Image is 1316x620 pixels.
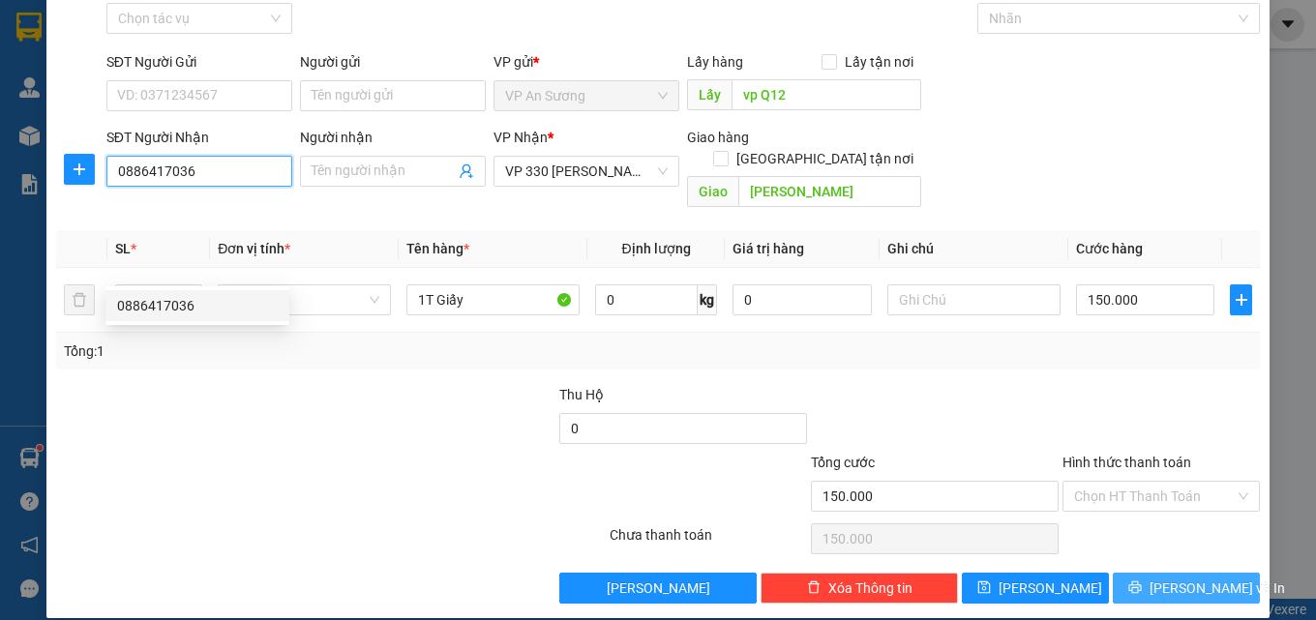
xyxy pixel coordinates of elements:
span: Thu hộ: [6,133,67,155]
div: SĐT Người Gửi [106,51,292,73]
span: Lấy: [8,70,37,88]
span: Xóa Thông tin [828,577,912,599]
span: Giao [687,176,738,207]
span: 0368040250 [109,35,216,56]
p: Nhận: [109,11,283,32]
span: VP An Sương [505,81,668,110]
span: kg [698,284,717,315]
div: Chưa thanh toán [608,524,809,558]
span: 0 [39,109,49,131]
span: [PERSON_NAME] [999,577,1102,599]
div: Tổng: 1 [64,340,510,362]
div: Người nhận [300,127,486,148]
span: Định lượng [622,241,691,256]
span: VP An Sương [8,24,90,67]
span: CR: [6,109,34,131]
span: Tổng cước [811,455,875,470]
input: Dọc đường [738,176,921,207]
span: Thu Hộ [559,387,604,402]
button: printer[PERSON_NAME] và In [1113,573,1260,604]
span: printer [1128,580,1142,596]
span: plus [65,162,94,177]
button: delete [64,284,95,315]
div: 0886417036 [117,295,278,316]
span: user-add [459,163,474,179]
input: VD: Bàn, Ghế [406,284,580,315]
span: Đơn vị tính [218,241,290,256]
p: Gửi: [8,24,106,67]
span: save [977,580,991,596]
span: 250.000 [82,109,151,131]
span: Giá trị hàng [733,241,804,256]
span: Lấy tận nơi [837,51,921,73]
div: 0886417036 [105,290,289,321]
span: Giao: [109,61,283,101]
span: 0 [72,133,82,155]
input: 0 [733,284,872,315]
span: VP Nhận [493,130,548,145]
span: Khác [229,285,379,314]
span: [GEOGRAPHIC_DATA] tận nơi [729,148,921,169]
span: Lấy [687,79,732,110]
button: save[PERSON_NAME] [962,573,1109,604]
div: VP gửi [493,51,679,73]
span: Cước hàng [1076,241,1143,256]
span: Giao hàng [687,130,749,145]
span: SL [115,241,131,256]
button: plus [1230,284,1252,315]
span: Increase Value [180,285,201,300]
input: Dọc đường [732,79,921,110]
span: Ngã 3 [GEOGRAPHIC_DATA] [109,59,283,102]
div: Người gửi [300,51,486,73]
span: [PERSON_NAME] [607,577,710,599]
button: deleteXóa Thông tin [761,573,958,604]
div: SĐT Người Nhận [106,127,292,148]
span: [PERSON_NAME] và In [1150,577,1285,599]
span: plus [1231,292,1251,308]
button: [PERSON_NAME] [559,573,757,604]
input: Ghi Chú [887,284,1061,315]
span: VP 330 Lê Duẫn [505,157,668,186]
label: Hình thức thanh toán [1062,455,1191,470]
span: delete [807,580,821,596]
span: CC: [49,109,77,131]
span: Lấy hàng [687,54,743,70]
button: plus [64,154,95,185]
th: Ghi chú [880,230,1068,268]
span: Tên hàng [406,241,469,256]
span: VP Huế [151,11,211,32]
